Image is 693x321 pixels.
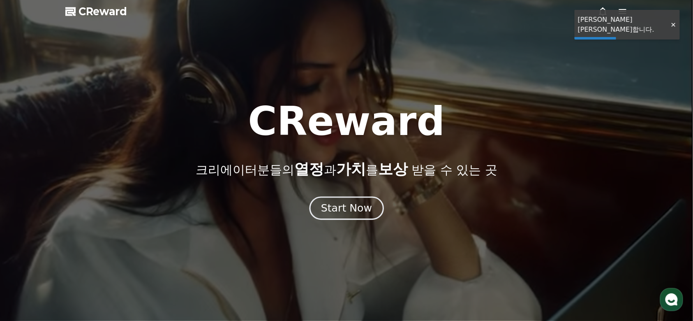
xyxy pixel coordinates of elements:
[75,265,85,272] span: 대화
[309,197,383,220] button: Start Now
[336,160,366,177] span: 가치
[196,161,497,177] p: 크리에이터분들의 과 를 받을 수 있는 곳
[127,265,137,272] span: 설정
[54,253,106,273] a: 대화
[378,160,408,177] span: 보상
[79,5,127,18] span: CReward
[248,102,445,141] h1: CReward
[311,205,382,213] a: Start Now
[2,253,54,273] a: 홈
[294,160,324,177] span: 열정
[26,265,31,272] span: 홈
[321,201,372,215] div: Start Now
[106,253,158,273] a: 설정
[65,5,127,18] a: CReward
